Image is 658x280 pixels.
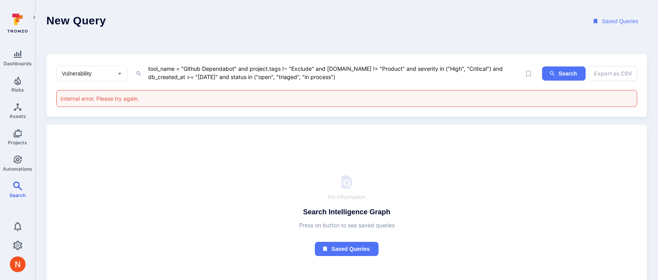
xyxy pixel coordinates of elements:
[11,87,24,93] span: Risks
[315,242,378,256] button: Saved queries
[521,66,536,81] span: Save query
[4,61,32,66] span: Dashboards
[8,140,27,146] span: Projects
[9,192,26,198] span: Search
[10,256,26,272] img: ACg8ocIprwjrgDQnDsNSk9Ghn5p5-B8DpAKWoJ5Gi9syOE4K59tr4Q=s96-c
[303,207,390,217] h4: Search Intelligence Graph
[60,70,112,77] input: Select basic entity
[328,193,366,201] span: No information
[299,221,395,229] span: Press on button to see saved queries
[56,90,637,107] div: Internal error. Please try again.
[147,64,521,82] textarea: Intelligence Graph search area
[31,14,37,21] i: Expand navigation menu
[585,14,647,29] button: Saved Queries
[29,13,39,22] button: Expand navigation menu
[542,66,586,81] button: ig-search
[10,256,26,272] div: Neeren Patki
[46,14,106,29] h1: New Query
[589,66,637,81] button: Export as CSV
[115,69,125,79] button: Open
[315,229,378,256] a: Saved queries
[3,166,32,172] span: Automations
[9,113,26,119] span: Assets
